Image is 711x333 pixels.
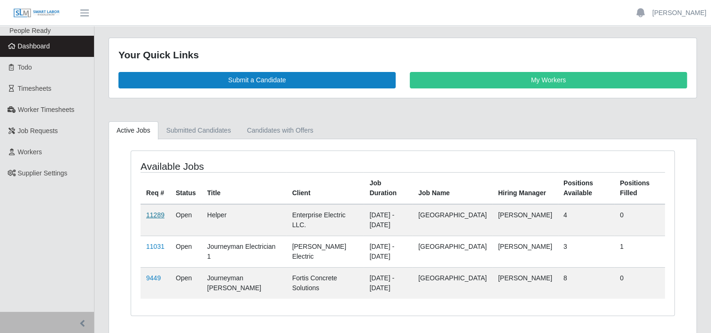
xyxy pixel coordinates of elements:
td: [PERSON_NAME] [492,267,558,299]
span: Job Requests [18,127,58,135]
td: [GEOGRAPHIC_DATA] [413,267,492,299]
td: [DATE] - [DATE] [364,267,413,299]
span: Workers [18,148,42,156]
a: Candidates with Offers [239,121,321,140]
th: Status [170,172,202,204]
th: Hiring Manager [492,172,558,204]
td: Fortis Concrete Solutions [287,267,364,299]
th: Positions Available [558,172,614,204]
a: 11031 [146,243,164,250]
td: Open [170,236,202,267]
th: Job Duration [364,172,413,204]
span: Timesheets [18,85,52,92]
td: [GEOGRAPHIC_DATA] [413,204,492,236]
a: 11289 [146,211,164,219]
h4: Available Jobs [141,160,351,172]
td: Journeyman Electrician 1 [202,236,287,267]
td: [GEOGRAPHIC_DATA] [413,236,492,267]
th: Req # [141,172,170,204]
td: Journeyman [PERSON_NAME] [202,267,287,299]
span: Todo [18,63,32,71]
td: Open [170,204,202,236]
td: Open [170,267,202,299]
th: Title [202,172,287,204]
a: [PERSON_NAME] [652,8,706,18]
span: Supplier Settings [18,169,68,177]
span: Worker Timesheets [18,106,74,113]
img: SLM Logo [13,8,60,18]
td: 8 [558,267,614,299]
td: Enterprise Electric LLC. [287,204,364,236]
td: 0 [614,204,665,236]
td: [PERSON_NAME] [492,236,558,267]
td: [PERSON_NAME] Electric [287,236,364,267]
td: Helper [202,204,287,236]
td: 1 [614,236,665,267]
th: Client [287,172,364,204]
td: [DATE] - [DATE] [364,236,413,267]
a: 9449 [146,274,161,282]
th: Positions Filled [614,172,665,204]
td: 3 [558,236,614,267]
a: Submit a Candidate [118,72,396,88]
span: Dashboard [18,42,50,50]
a: Active Jobs [109,121,158,140]
td: 0 [614,267,665,299]
td: 4 [558,204,614,236]
a: My Workers [410,72,687,88]
td: [DATE] - [DATE] [364,204,413,236]
a: Submitted Candidates [158,121,239,140]
div: Your Quick Links [118,48,687,63]
th: Job Name [413,172,492,204]
span: People Ready [9,27,51,34]
td: [PERSON_NAME] [492,204,558,236]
